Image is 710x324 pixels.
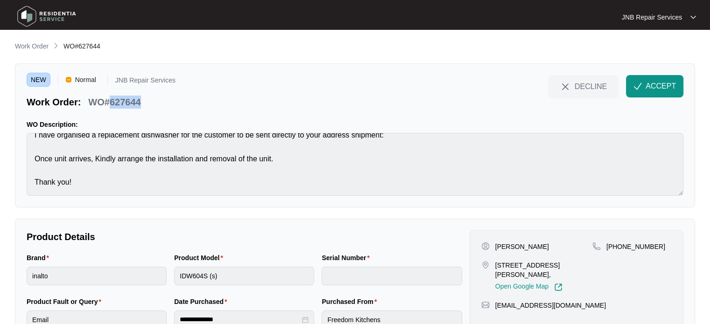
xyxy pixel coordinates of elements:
p: JNB Repair Services [622,13,682,22]
label: Purchased From [322,297,380,306]
span: WO#627644 [63,42,100,50]
p: [PHONE_NUMBER] [606,242,665,251]
p: Product Details [27,230,462,243]
label: Serial Number [322,253,373,262]
span: NEW [27,73,50,87]
label: Date Purchased [174,297,231,306]
p: Work Order: [27,96,81,109]
p: JNB Repair Services [115,77,176,87]
img: map-pin [592,242,601,250]
input: Serial Number [322,267,462,285]
label: Brand [27,253,53,262]
p: Work Order [15,41,49,51]
button: check-IconACCEPT [626,75,683,97]
p: WO#627644 [88,96,141,109]
input: Brand [27,267,167,285]
img: dropdown arrow [690,15,696,20]
a: Open Google Map [495,283,562,291]
img: user-pin [481,242,490,250]
span: ACCEPT [646,81,676,92]
p: [PERSON_NAME] [495,242,549,251]
img: residentia service logo [14,2,79,30]
p: [STREET_ADDRESS][PERSON_NAME], [495,261,592,279]
img: Vercel Logo [66,77,71,83]
p: WO Description: [27,120,683,129]
img: chevron-right [52,42,60,49]
span: Normal [71,73,100,87]
img: check-Icon [633,82,642,90]
textarea: Fault: Damaged door. I have organised a replacement dishwasher for the customer to be sent direct... [27,133,683,196]
img: map-pin [481,301,490,309]
input: Product Model [174,267,314,285]
label: Product Fault or Query [27,297,105,306]
label: Product Model [174,253,227,262]
img: map-pin [481,261,490,269]
button: close-IconDECLINE [548,75,619,97]
p: [EMAIL_ADDRESS][DOMAIN_NAME] [495,301,606,310]
img: Link-External [554,283,562,291]
a: Work Order [13,41,50,52]
img: close-Icon [560,81,571,92]
span: DECLINE [575,81,607,91]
